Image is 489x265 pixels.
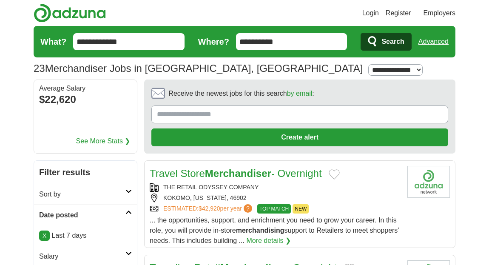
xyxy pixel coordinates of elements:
[257,204,291,214] span: TOP MATCH
[361,33,411,51] button: Search
[244,204,252,213] span: ?
[39,189,125,199] h2: Sort by
[163,204,254,214] a: ESTIMATED:$42,920per year?
[150,168,322,179] a: Travel StoreMerchandiser- Overnight
[386,8,411,18] a: Register
[362,8,379,18] a: Login
[168,88,314,99] span: Receive the newest jobs for this search :
[287,90,313,97] a: by email
[39,231,132,241] p: Last 7 days
[150,217,399,244] span: ... the opportunities, support, and enrichment you need to grow your career. In this role, you wi...
[199,205,220,212] span: $42,920
[151,128,448,146] button: Create alert
[246,236,291,246] a: More details ❯
[329,169,340,180] button: Add to favorite jobs
[39,251,125,262] h2: Salary
[236,227,284,234] strong: merchandising
[407,166,450,198] img: Company logo
[76,136,131,146] a: See More Stats ❯
[34,3,106,23] img: Adzuna logo
[150,194,401,202] div: KOKOMO, [US_STATE], 46902
[198,35,229,48] label: Where?
[34,61,45,76] span: 23
[423,8,455,18] a: Employers
[34,205,137,225] a: Date posted
[39,85,132,92] div: Average Salary
[39,92,132,107] div: $22,620
[381,33,404,50] span: Search
[34,63,363,74] h1: Merchandiser Jobs in [GEOGRAPHIC_DATA], [GEOGRAPHIC_DATA]
[293,204,309,214] span: NEW
[205,168,271,179] strong: Merchandiser
[39,210,125,220] h2: Date posted
[39,231,50,241] a: X
[418,33,449,50] a: Advanced
[150,183,401,192] div: THE RETAIL ODYSSEY COMPANY
[34,161,137,184] h2: Filter results
[40,35,66,48] label: What?
[34,184,137,205] a: Sort by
